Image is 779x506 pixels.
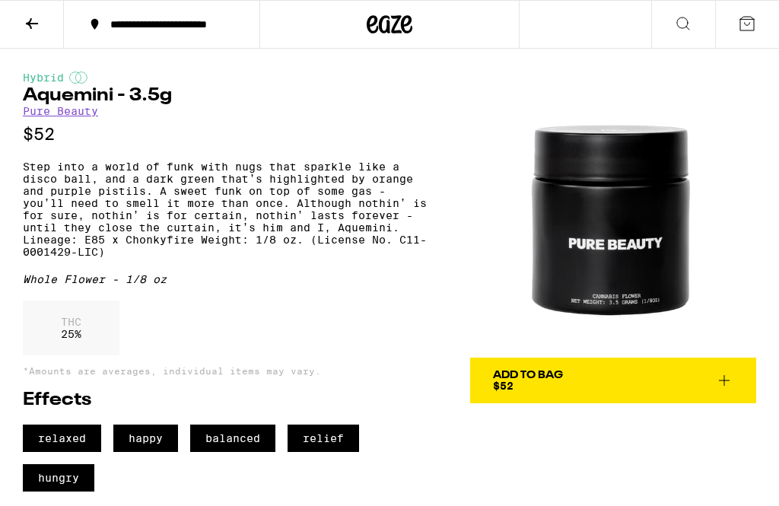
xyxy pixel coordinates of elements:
[23,391,432,409] h2: Effects
[470,358,756,403] button: Add To Bag$52
[493,380,514,392] span: $52
[23,301,119,355] div: 25 %
[23,425,101,452] span: relaxed
[190,425,275,452] span: balanced
[23,366,432,376] p: *Amounts are averages, individual items may vary.
[23,105,98,117] a: Pure Beauty
[61,316,81,328] p: THC
[23,161,432,258] p: Step into a world of funk with nugs that sparkle like a disco ball, and a dark green that’s highl...
[23,464,94,492] span: hungry
[493,370,563,380] div: Add To Bag
[23,72,432,84] div: Hybrid
[23,87,432,105] h1: Aquemini - 3.5g
[69,72,87,84] img: hybridColor.svg
[113,425,178,452] span: happy
[288,425,359,452] span: relief
[23,125,432,144] p: $52
[470,72,756,358] img: Pure Beauty - Aquemini - 3.5g
[23,273,432,285] div: Whole Flower - 1/8 oz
